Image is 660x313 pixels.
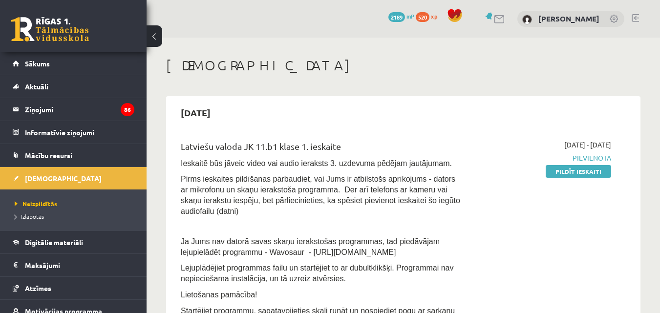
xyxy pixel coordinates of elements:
i: 86 [121,103,134,116]
a: Ziņojumi86 [13,98,134,121]
span: Lietošanas pamācība! [181,291,257,299]
span: Neizpildītās [15,200,57,208]
span: Lejuplādējiet programmas failu un startējiet to ar dubultklikšķi. Programmai nav nepieciešama ins... [181,264,453,283]
span: Ja Jums nav datorā savas skaņu ierakstošas programmas, tad piedāvājam lejupielādēt programmu - Wa... [181,237,440,256]
span: Sākums [25,59,50,68]
span: xp [431,12,437,20]
a: Neizpildītās [15,199,137,208]
a: Atzīmes [13,277,134,299]
span: 520 [416,12,429,22]
span: [DATE] - [DATE] [564,140,611,150]
a: Pildīt ieskaiti [546,165,611,178]
a: Digitālie materiāli [13,231,134,253]
span: Pievienota [477,153,611,163]
h2: [DATE] [171,101,220,124]
a: Informatīvie ziņojumi [13,121,134,144]
a: 2189 mP [388,12,414,20]
span: Ieskaitē būs jāveic video vai audio ieraksts 3. uzdevuma pēdējam jautājumam. [181,159,452,167]
img: Samanta Aizupiete [522,15,532,24]
span: Aktuāli [25,82,48,91]
span: Atzīmes [25,284,51,292]
span: Izlabotās [15,212,44,220]
span: Digitālie materiāli [25,238,83,247]
a: Mācību resursi [13,144,134,167]
h1: [DEMOGRAPHIC_DATA] [166,57,640,74]
span: Pirms ieskaites pildīšanas pārbaudiet, vai Jums ir atbilstošs aprīkojums - dators ar mikrofonu un... [181,175,460,215]
legend: Ziņojumi [25,98,134,121]
span: [DEMOGRAPHIC_DATA] [25,174,102,183]
a: [DEMOGRAPHIC_DATA] [13,167,134,189]
a: Sākums [13,52,134,75]
span: mP [406,12,414,20]
a: Maksājumi [13,254,134,276]
a: [PERSON_NAME] [538,14,599,23]
legend: Informatīvie ziņojumi [25,121,134,144]
a: 520 xp [416,12,442,20]
legend: Maksājumi [25,254,134,276]
a: Izlabotās [15,212,137,221]
div: Latviešu valoda JK 11.b1 klase 1. ieskaite [181,140,463,158]
span: Mācību resursi [25,151,72,160]
a: Aktuāli [13,75,134,98]
a: Rīgas 1. Tālmācības vidusskola [11,17,89,42]
span: 2189 [388,12,405,22]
